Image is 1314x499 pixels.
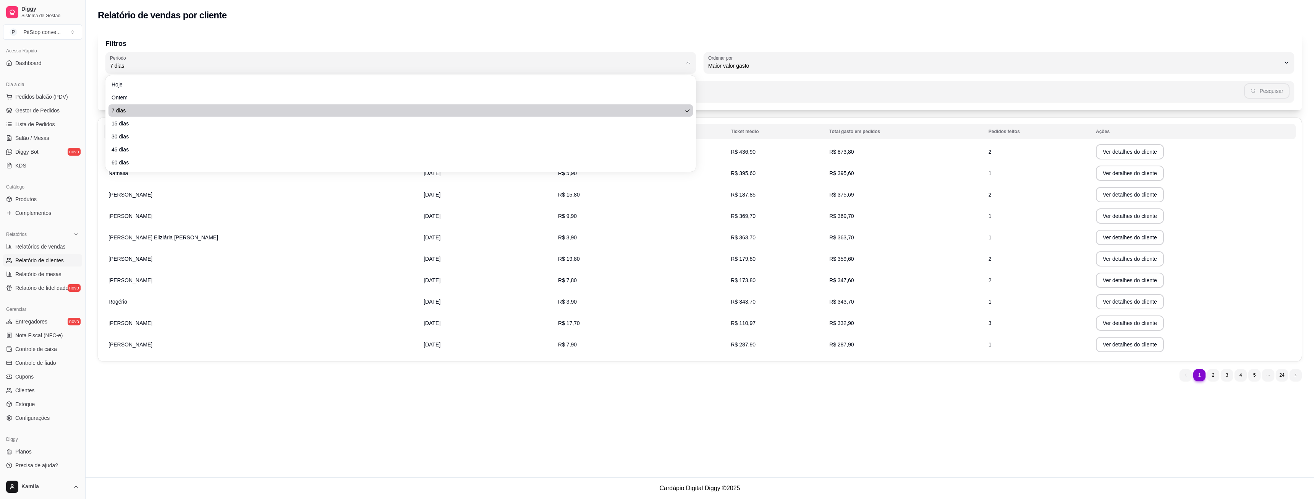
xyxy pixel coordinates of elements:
[424,192,440,198] span: [DATE]
[829,277,854,283] span: R$ 347,60
[15,318,47,325] span: Entregadores
[15,257,64,264] span: Relatório de clientes
[15,448,32,455] span: Planos
[984,124,1091,139] th: Pedidos feitos
[1290,369,1302,381] li: next page button
[1276,369,1288,381] li: pagination item 24
[424,234,440,241] span: [DATE]
[558,170,577,176] span: R$ 5,90
[989,256,992,262] span: 2
[731,277,756,283] span: R$ 173,80
[1096,187,1164,202] button: Ver detalhes do cliente
[731,320,756,326] span: R$ 110,97
[112,120,682,127] span: 15 dias
[15,195,37,203] span: Produtos
[989,277,992,283] span: 2
[731,299,756,305] span: R$ 343,70
[15,345,57,353] span: Controle de caixa
[15,209,51,217] span: Complementos
[15,148,39,156] span: Diggy Bot
[731,170,756,176] span: R$ 395,60
[108,256,152,262] span: [PERSON_NAME]
[15,134,49,142] span: Salão / Mesas
[731,256,756,262] span: R$ 179,80
[15,462,58,469] span: Precisa de ajuda?
[829,149,854,155] span: R$ 873,80
[558,192,580,198] span: R$ 15,80
[989,170,992,176] span: 1
[829,320,854,326] span: R$ 332,90
[15,243,66,250] span: Relatórios de vendas
[15,373,34,380] span: Cupons
[23,28,61,36] div: PitStop conve ...
[21,483,70,490] span: Kamila
[989,213,992,219] span: 1
[112,81,682,88] span: Hoje
[15,162,26,169] span: KDS
[829,299,854,305] span: R$ 343,70
[15,359,56,367] span: Controle de fiado
[15,387,35,394] span: Clientes
[1096,144,1164,159] button: Ver detalhes do cliente
[424,341,440,348] span: [DATE]
[108,213,152,219] span: [PERSON_NAME]
[989,234,992,241] span: 1
[108,341,152,348] span: [PERSON_NAME]
[989,341,992,348] span: 1
[112,107,682,114] span: 7 dias
[15,93,68,101] span: Pedidos balcão (PDV)
[6,231,27,237] span: Relatórios
[10,28,17,36] span: P
[558,341,577,348] span: R$ 7,90
[1248,369,1261,381] li: pagination item 5
[829,256,854,262] span: R$ 359,60
[108,170,128,176] span: Nathalia
[110,62,682,70] span: 7 dias
[108,320,152,326] span: [PERSON_NAME]
[108,234,218,241] span: [PERSON_NAME] Eliziária [PERSON_NAME]
[1207,369,1219,381] li: pagination item 2
[989,149,992,155] span: 2
[112,146,682,153] span: 45 dias
[989,320,992,326] span: 3
[15,284,68,292] span: Relatório de fidelidade
[558,277,577,283] span: R$ 7,80
[1096,166,1164,181] button: Ver detalhes do cliente
[3,433,82,445] div: Diggy
[110,55,128,61] label: Período
[112,159,682,166] span: 60 dias
[829,341,854,348] span: R$ 287,90
[98,9,227,21] h2: Relatório de vendas por cliente
[424,213,440,219] span: [DATE]
[1096,294,1164,309] button: Ver detalhes do cliente
[21,13,79,19] span: Sistema de Gestão
[112,133,682,140] span: 30 dias
[1096,337,1164,352] button: Ver detalhes do cliente
[989,192,992,198] span: 2
[105,38,1294,49] p: Filtros
[1096,208,1164,224] button: Ver detalhes do cliente
[3,181,82,193] div: Catálogo
[1235,369,1247,381] li: pagination item 4
[3,303,82,315] div: Gerenciar
[558,213,577,219] span: R$ 9,90
[1193,369,1206,381] li: pagination item 1 active
[558,234,577,241] span: R$ 3,90
[1096,315,1164,331] button: Ver detalhes do cliente
[731,234,756,241] span: R$ 363,70
[825,124,984,139] th: Total gasto em pedidos
[558,299,577,305] span: R$ 3,90
[424,256,440,262] span: [DATE]
[1221,369,1233,381] li: pagination item 3
[15,270,61,278] span: Relatório de mesas
[989,299,992,305] span: 1
[708,62,1280,70] span: Maior valor gasto
[1096,273,1164,288] button: Ver detalhes do cliente
[15,400,35,408] span: Estoque
[708,55,735,61] label: Ordenar por
[15,414,50,422] span: Configurações
[1176,365,1306,385] nav: pagination navigation
[108,192,152,198] span: [PERSON_NAME]
[558,320,580,326] span: R$ 17,70
[1262,369,1274,381] li: dots element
